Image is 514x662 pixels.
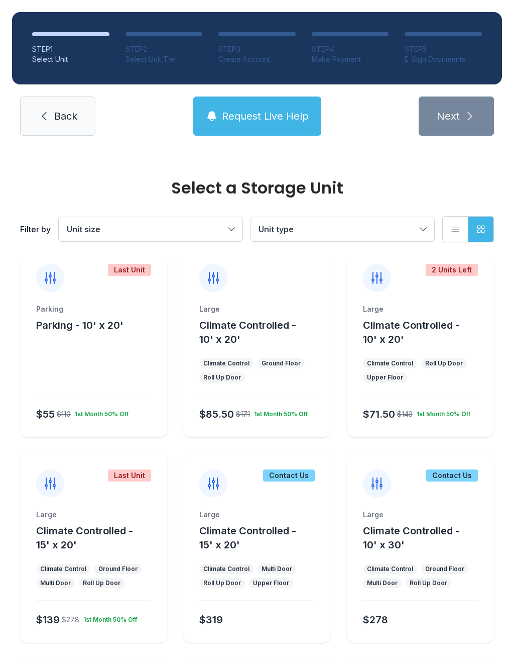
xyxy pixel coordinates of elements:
[199,525,296,551] span: Climate Controlled - 15' x 20'
[54,109,77,123] span: Back
[108,264,151,276] div: Last Unit
[67,224,100,234] span: Unit size
[363,510,478,520] div: Large
[363,319,460,345] span: Climate Controlled - 10' x 20'
[36,525,133,551] span: Climate Controlled - 15' x 20'
[36,524,163,552] button: Climate Controlled - 15' x 20'
[426,264,478,276] div: 2 Units Left
[259,224,294,234] span: Unit type
[108,469,151,482] div: Last Unit
[32,54,109,64] div: Select Unit
[437,109,460,123] span: Next
[263,469,315,482] div: Contact Us
[203,579,241,587] div: Roll Up Door
[36,407,55,421] div: $55
[199,318,326,346] button: Climate Controlled - 10' x 20'
[36,304,151,314] div: Parking
[199,524,326,552] button: Climate Controlled - 15' x 20'
[36,319,123,331] span: Parking - 10' x 20'
[199,319,296,345] span: Climate Controlled - 10' x 20'
[62,615,79,625] div: $278
[20,180,494,196] div: Select a Storage Unit
[397,409,413,419] div: $143
[125,44,203,54] div: STEP 2
[250,406,308,418] div: 1st Month 50% Off
[312,54,389,64] div: Make Payment
[71,406,128,418] div: 1st Month 50% Off
[425,359,463,367] div: Roll Up Door
[59,217,242,241] button: Unit size
[367,373,403,382] div: Upper Floor
[426,469,478,482] div: Contact Us
[363,304,478,314] div: Large
[425,565,464,573] div: Ground Floor
[40,579,71,587] div: Multi Door
[410,579,447,587] div: Roll Up Door
[199,407,234,421] div: $85.50
[199,304,314,314] div: Large
[363,613,388,627] div: $278
[98,565,138,573] div: Ground Floor
[262,565,292,573] div: Multi Door
[199,613,223,627] div: $319
[218,44,296,54] div: STEP 3
[79,612,137,624] div: 1st Month 50% Off
[367,359,413,367] div: Climate Control
[405,44,482,54] div: STEP 5
[36,318,123,332] button: Parking - 10' x 20'
[262,359,301,367] div: Ground Floor
[20,223,51,235] div: Filter by
[405,54,482,64] div: E-Sign Documents
[413,406,470,418] div: 1st Month 50% Off
[236,409,250,419] div: $171
[250,217,434,241] button: Unit type
[203,373,241,382] div: Roll Up Door
[363,524,490,552] button: Climate Controlled - 10' x 30'
[36,613,60,627] div: $139
[125,54,203,64] div: Select Unit Tier
[57,409,71,419] div: $110
[363,318,490,346] button: Climate Controlled - 10' x 20'
[83,579,120,587] div: Roll Up Door
[312,44,389,54] div: STEP 4
[203,359,249,367] div: Climate Control
[253,579,289,587] div: Upper Floor
[363,525,460,551] span: Climate Controlled - 10' x 30'
[199,510,314,520] div: Large
[203,565,249,573] div: Climate Control
[363,407,395,421] div: $71.50
[32,44,109,54] div: STEP 1
[222,109,309,123] span: Request Live Help
[40,565,86,573] div: Climate Control
[218,54,296,64] div: Create Account
[367,565,413,573] div: Climate Control
[36,510,151,520] div: Large
[367,579,398,587] div: Multi Door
